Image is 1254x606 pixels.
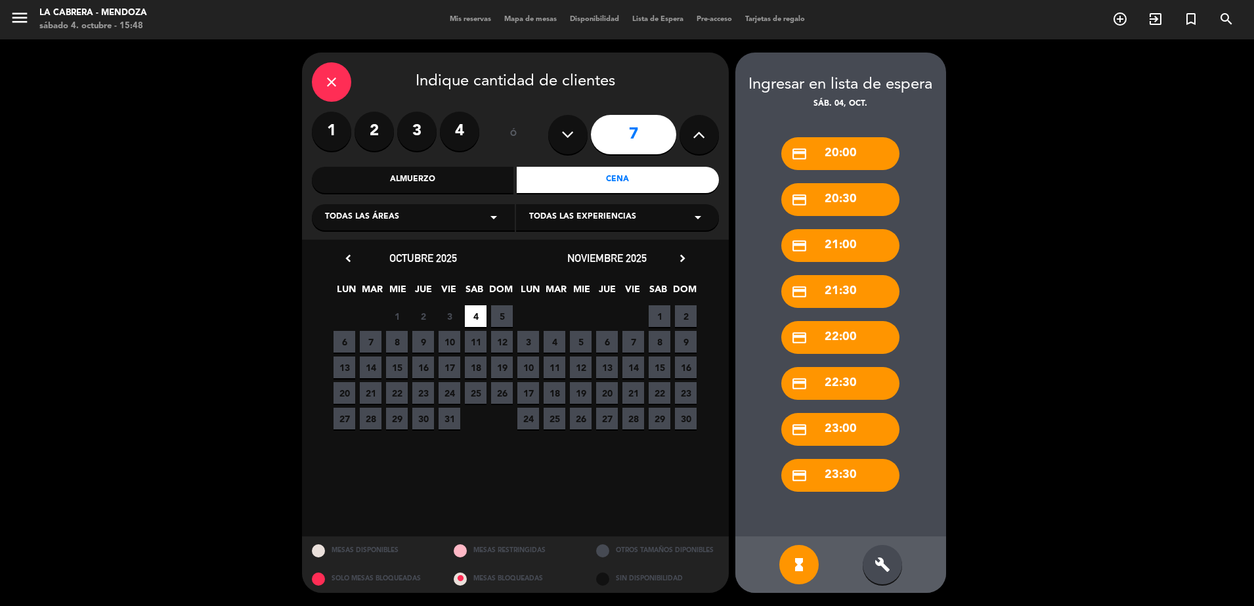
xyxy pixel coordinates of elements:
[334,357,355,378] span: 13
[781,229,899,262] div: 21:00
[39,7,147,20] div: LA CABRERA - MENDOZA
[465,382,486,404] span: 25
[302,536,444,565] div: MESAS DISPONIBLES
[676,251,689,265] i: chevron_right
[412,305,434,327] span: 2
[675,331,697,353] span: 9
[596,282,618,303] span: JUE
[412,331,434,353] span: 9
[544,357,565,378] span: 11
[781,183,899,216] div: 20:30
[544,331,565,353] span: 4
[781,321,899,354] div: 22:00
[360,357,381,378] span: 14
[492,112,535,158] div: ó
[302,565,444,593] div: SOLO MESAS BLOQUEADAS
[386,331,408,353] span: 8
[739,16,811,23] span: Tarjetas de regalo
[465,357,486,378] span: 18
[567,251,647,265] span: noviembre 2025
[386,305,408,327] span: 1
[545,282,567,303] span: MAR
[412,408,434,429] span: 30
[10,8,30,28] i: menu
[334,331,355,353] span: 6
[649,305,670,327] span: 1
[389,251,457,265] span: octubre 2025
[465,331,486,353] span: 11
[626,16,690,23] span: Lista de Espera
[439,382,460,404] span: 24
[649,408,670,429] span: 29
[781,275,899,308] div: 21:30
[361,282,383,303] span: MAR
[791,284,808,300] i: credit_card
[781,459,899,492] div: 23:30
[622,382,644,404] span: 21
[443,16,498,23] span: Mis reservas
[360,331,381,353] span: 7
[570,408,592,429] span: 26
[355,112,394,151] label: 2
[791,238,808,254] i: credit_card
[622,408,644,429] span: 28
[649,331,670,353] span: 8
[498,16,563,23] span: Mapa de mesas
[735,72,946,98] div: Ingresar en lista de espera
[439,305,460,327] span: 3
[387,282,408,303] span: MIE
[735,98,946,111] div: sáb. 04, oct.
[596,408,618,429] span: 27
[596,331,618,353] span: 6
[675,305,697,327] span: 2
[386,357,408,378] span: 15
[781,367,899,400] div: 22:30
[673,282,695,303] span: DOM
[334,408,355,429] span: 27
[397,112,437,151] label: 3
[312,167,514,193] div: Almuerzo
[489,282,511,303] span: DOM
[571,282,592,303] span: MIE
[791,192,808,208] i: credit_card
[596,357,618,378] span: 13
[360,382,381,404] span: 21
[647,282,669,303] span: SAB
[519,282,541,303] span: LUN
[439,331,460,353] span: 10
[791,422,808,438] i: credit_card
[791,557,807,573] i: hourglass_full
[491,331,513,353] span: 12
[444,565,586,593] div: MESAS BLOQUEADAS
[544,408,565,429] span: 25
[486,209,502,225] i: arrow_drop_down
[622,357,644,378] span: 14
[675,408,697,429] span: 30
[386,382,408,404] span: 22
[360,408,381,429] span: 28
[586,565,729,593] div: SIN DISPONIBILIDAD
[491,305,513,327] span: 5
[324,74,339,90] i: close
[517,408,539,429] span: 24
[517,357,539,378] span: 10
[649,382,670,404] span: 22
[438,282,460,303] span: VIE
[791,146,808,162] i: credit_card
[563,16,626,23] span: Disponibilidad
[781,413,899,446] div: 23:00
[312,62,719,102] div: Indique cantidad de clientes
[596,382,618,404] span: 20
[517,167,719,193] div: Cena
[675,382,697,404] span: 23
[312,112,351,151] label: 1
[529,211,636,224] span: Todas las experiencias
[39,20,147,33] div: sábado 4. octubre - 15:48
[444,536,586,565] div: MESAS RESTRINGIDAS
[675,357,697,378] span: 16
[1219,11,1234,27] i: search
[791,376,808,392] i: credit_card
[622,282,643,303] span: VIE
[586,536,729,565] div: OTROS TAMAÑOS DIPONIBLES
[439,357,460,378] span: 17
